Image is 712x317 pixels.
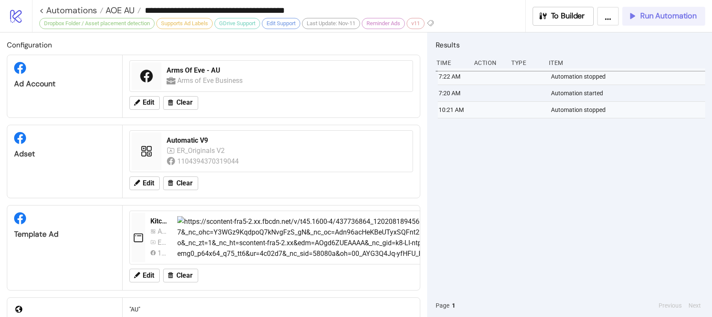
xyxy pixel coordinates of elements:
button: Edit [129,176,160,190]
button: Clear [163,96,198,110]
span: Edit [143,179,154,187]
span: Clear [176,99,193,106]
div: 1104394370319044 [158,248,167,258]
div: Arms of Eve Business [177,75,244,86]
div: Adset [14,149,115,159]
div: 1104394370319044 [177,156,240,167]
h2: Results [436,39,705,50]
div: 7:22 AM [438,68,469,85]
button: Edit [129,96,160,110]
span: Run Automation [640,11,697,21]
div: Type [510,55,542,71]
div: Ad Account [14,79,115,89]
span: AOE AU [103,5,135,16]
div: Arms Of Eve - AU [167,66,407,75]
div: Kitchn Template [150,217,170,226]
button: Clear [163,269,198,282]
div: Action [473,55,505,71]
div: Template Ad [14,229,115,239]
button: 1 [449,301,458,310]
div: Automation started [550,85,707,101]
button: Previous [656,301,684,310]
a: AOE AU [103,6,141,15]
span: To Builder [551,11,585,21]
button: Clear [163,176,198,190]
div: GDrive Support [214,18,260,29]
div: Dropbox Folder / Asset placement detection [39,18,155,29]
button: ... [597,7,619,26]
div: ER_Originals V2 [177,145,226,156]
div: Automatic [158,226,167,237]
div: Time [436,55,467,71]
button: To Builder [533,7,594,26]
div: v11 [407,18,425,29]
span: Clear [176,179,193,187]
div: 10:21 AM [438,102,469,118]
div: 7:20 AM [438,85,469,101]
div: Last Update: Nov-11 [302,18,360,29]
div: Edit Support [262,18,300,29]
div: Automation stopped [550,102,707,118]
span: Edit [143,272,154,279]
span: Page [436,301,449,310]
img: https://scontent-fra5-2.xx.fbcdn.net/v/t45.1600-4/437736864_120208189456380691_466240276826840405... [177,216,604,259]
div: Reminder Ads [362,18,405,29]
div: ER_Originals V2 [158,237,167,248]
div: Automatic V9 [167,136,407,145]
span: Clear [176,272,193,279]
a: < Automations [39,6,103,15]
button: Run Automation [622,7,705,26]
div: Automation stopped [550,68,707,85]
h2: Configuration [7,39,420,50]
span: Edit [143,99,154,106]
div: Item [548,55,705,71]
button: Edit [129,269,160,282]
div: Supports Ad Labels [156,18,213,29]
button: Next [686,301,703,310]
